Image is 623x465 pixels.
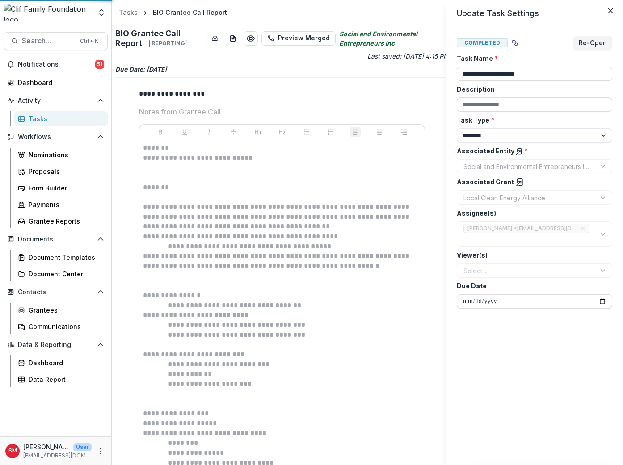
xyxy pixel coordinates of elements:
[457,85,607,94] label: Description
[457,208,607,218] label: Assignee(s)
[457,281,607,291] label: Due Date
[457,146,607,156] label: Associated Entity
[603,4,618,18] button: Close
[508,36,522,50] button: View dependent tasks
[457,177,607,187] label: Associated Grant
[573,36,612,50] button: Re-Open
[457,250,607,260] label: Viewer(s)
[457,115,607,125] label: Task Type
[457,54,607,63] label: Task Name
[457,38,508,47] span: Completed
